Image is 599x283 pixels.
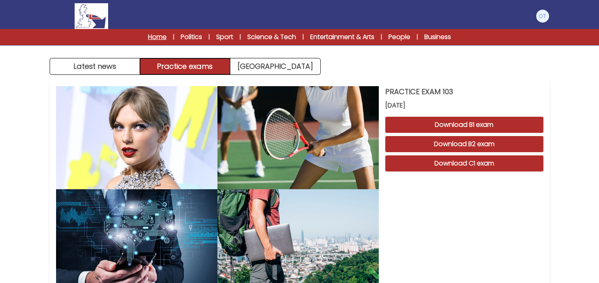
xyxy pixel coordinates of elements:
img: PRACTICE EXAM 103 [217,86,379,189]
button: Practice exams [140,58,230,74]
a: People [388,32,410,42]
span: | [209,33,210,41]
button: Download B1 exam [385,117,543,133]
h3: PRACTICE EXAM 103 [385,86,543,97]
span: | [240,33,241,41]
a: Sport [216,32,233,42]
a: Business [424,32,451,42]
a: Entertainment & Arts [310,32,374,42]
span: [DATE] [385,101,543,110]
img: Logo [75,3,108,29]
span: | [381,33,382,41]
a: Home [148,32,167,42]
a: [GEOGRAPHIC_DATA] [230,58,320,74]
img: Diana Tocutiu [536,10,549,23]
a: Logo [50,3,134,29]
span: | [303,33,304,41]
a: Politics [181,32,202,42]
button: Download B2 exam [385,136,543,152]
a: Science & Tech [247,32,296,42]
button: Latest news [50,58,140,74]
button: Download C1 exam [385,155,543,171]
span: | [417,33,418,41]
span: | [173,33,174,41]
img: PRACTICE EXAM 103 [56,86,217,189]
